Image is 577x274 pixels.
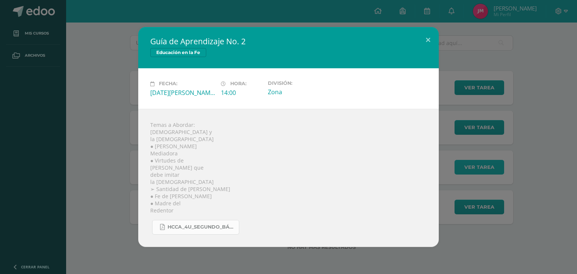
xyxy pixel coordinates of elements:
span: Fecha: [159,81,177,87]
div: Zona [268,88,332,96]
label: División: [268,80,332,86]
span: HCCA_4U_SEGUNDO_BÁSICO_2025-2[1].pdf [168,224,235,230]
h2: Guía de Aprendizaje No. 2 [150,36,427,47]
span: Hora: [230,81,246,87]
a: HCCA_4U_SEGUNDO_BÁSICO_2025-2[1].pdf [152,220,239,235]
div: [DATE][PERSON_NAME] [150,89,215,97]
div: 14:00 [221,89,262,97]
button: Close (Esc) [417,27,439,53]
span: Educación en la Fe [150,48,206,57]
div: Temas a Abordar: [DEMOGRAPHIC_DATA] y la [DEMOGRAPHIC_DATA] ● [PERSON_NAME] Mediadora ● Virtudes ... [138,109,439,247]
